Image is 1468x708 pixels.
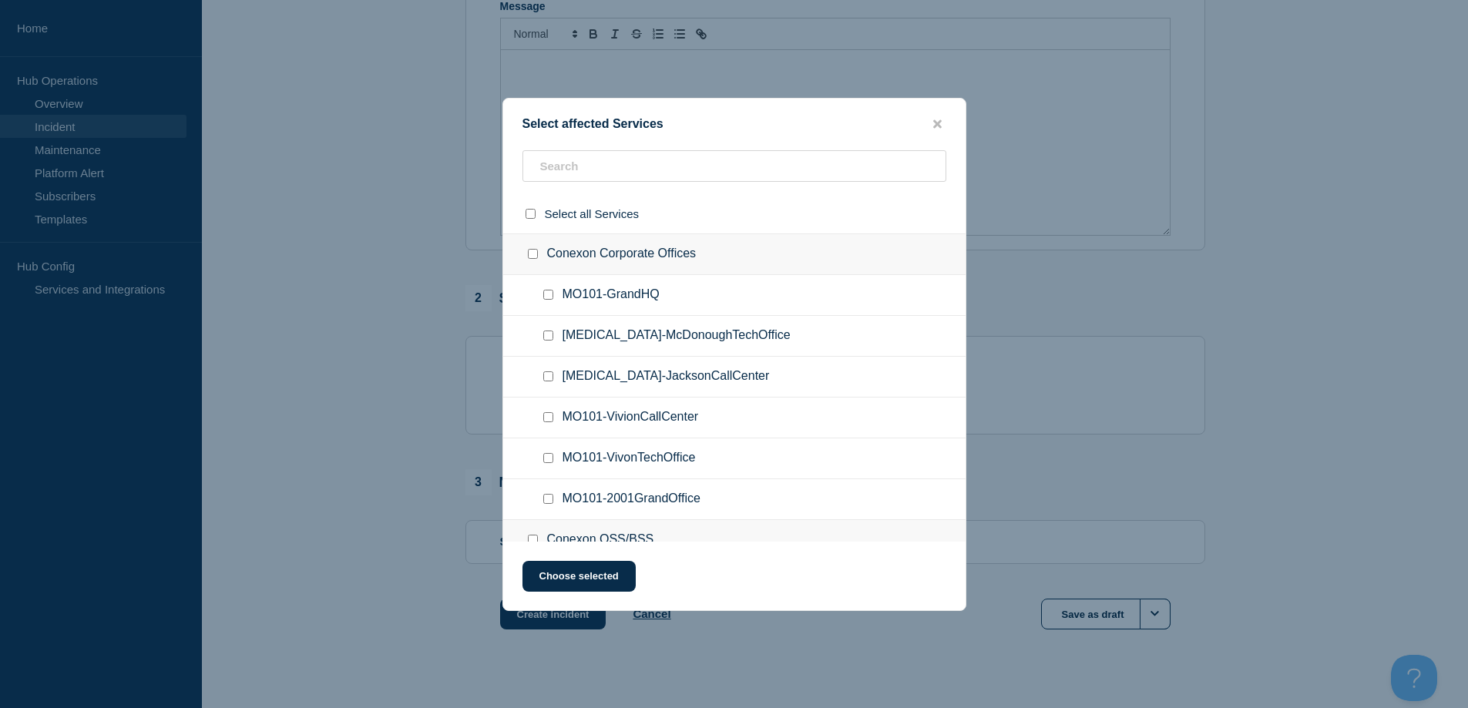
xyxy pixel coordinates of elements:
[929,117,946,132] button: close button
[563,410,699,425] span: MO101-VivionCallCenter
[543,371,553,381] input: GA101-JacksonCallCenter checkbox
[522,150,946,182] input: Search
[528,249,538,259] input: Conexon Corporate Offices checkbox
[563,492,700,507] span: MO101-2001GrandOffice
[563,451,696,466] span: MO101-VivonTechOffice
[543,494,553,504] input: MO101-2001GrandOffice checkbox
[528,535,538,545] input: Conexon OSS/BSS checkbox
[543,290,553,300] input: MO101-GrandHQ checkbox
[503,117,966,132] div: Select affected Services
[545,207,640,220] span: Select all Services
[543,453,553,463] input: MO101-VivonTechOffice checkbox
[543,412,553,422] input: MO101-VivionCallCenter checkbox
[543,331,553,341] input: GA101-McDonoughTechOffice checkbox
[526,209,536,219] input: select all checkbox
[503,233,966,275] div: Conexon Corporate Offices
[563,369,770,384] span: [MEDICAL_DATA]-JacksonCallCenter
[563,287,660,303] span: MO101-GrandHQ
[522,561,636,592] button: Choose selected
[563,328,791,344] span: [MEDICAL_DATA]-McDonoughTechOffice
[503,520,966,561] div: Conexon OSS/BSS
